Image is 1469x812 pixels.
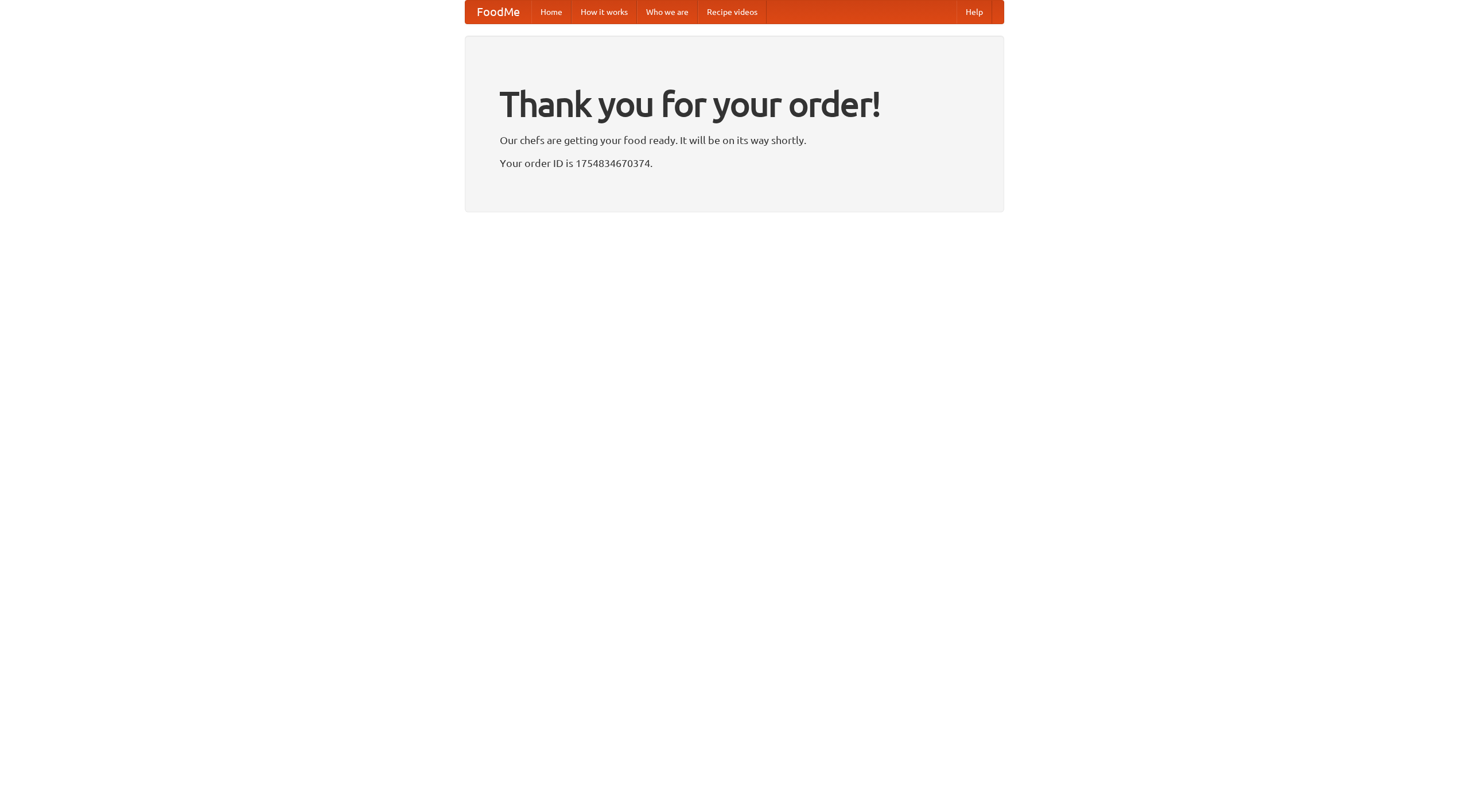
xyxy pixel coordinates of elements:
h1: Thank you for your order! [500,76,969,131]
a: FoodMe [465,1,531,24]
a: How it works [572,1,637,24]
a: Who we are [637,1,698,24]
a: Home [531,1,572,24]
a: Help [957,1,992,24]
p: Your order ID is 1754834670374. [500,154,969,172]
a: Recipe videos [698,1,767,24]
p: Our chefs are getting your food ready. It will be on its way shortly. [500,131,969,149]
